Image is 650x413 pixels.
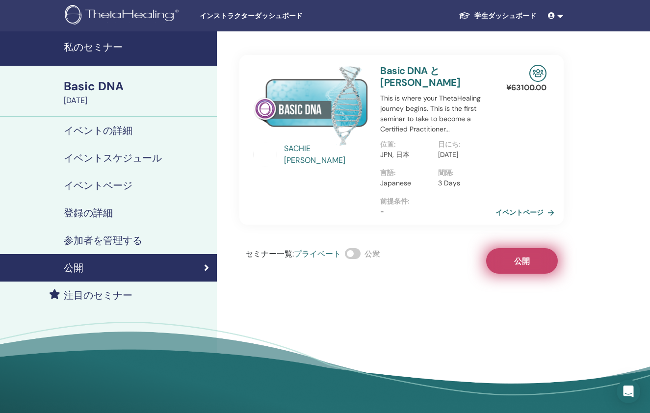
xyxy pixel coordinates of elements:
[380,139,432,150] p: 位置 :
[64,289,132,301] h4: 注目のセミナー
[438,139,490,150] p: 日にち :
[284,143,370,166] a: SACHIE [PERSON_NAME]
[617,380,640,403] div: Open Intercom Messenger
[529,65,546,82] img: In-Person Seminar
[364,249,380,259] span: 公衆
[58,78,217,106] a: Basic DNA[DATE]
[65,5,182,27] img: logo.png
[64,262,83,274] h4: 公開
[64,152,162,164] h4: イベントスケジュール
[514,256,530,266] span: 公開
[64,180,132,191] h4: イベントページ
[254,65,369,146] img: Basic DNA
[380,206,495,217] p: -
[64,41,211,53] h4: 私のセミナー
[495,205,558,220] a: イベントページ
[380,196,495,206] p: 前提条件 :
[438,150,490,160] p: [DATE]
[64,78,211,95] div: Basic DNA
[380,178,432,188] p: Japanese
[64,95,211,106] div: [DATE]
[380,168,432,178] p: 言語 :
[438,178,490,188] p: 3 Days
[64,207,113,219] h4: 登録の詳細
[451,7,544,25] a: 学生ダッシュボード
[459,11,470,20] img: graduation-cap-white.svg
[438,168,490,178] p: 間隔 :
[64,125,132,136] h4: イベントの詳細
[486,248,558,274] button: 公開
[64,234,142,246] h4: 参加者を管理する
[245,249,294,259] span: セミナー一覧 :
[200,11,347,21] span: インストラクターダッシュボード
[380,64,460,89] a: Basic DNA と [PERSON_NAME]
[380,150,432,160] p: JPN, 日本
[294,249,341,259] span: プライベート
[506,82,546,94] p: ¥ 63100.00
[380,93,495,134] p: This is where your ThetaHealing journey begins. This is the first seminar to take to become a Cer...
